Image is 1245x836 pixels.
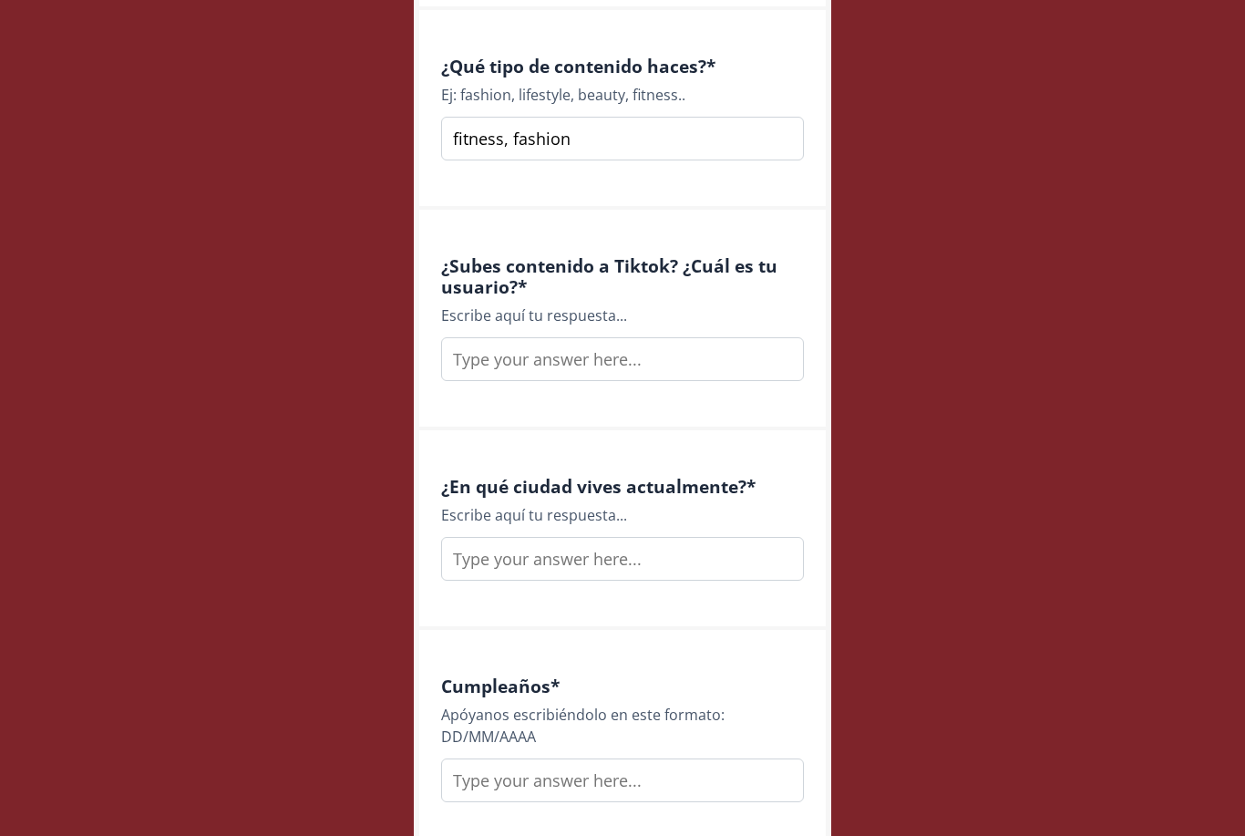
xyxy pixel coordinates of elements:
[441,337,804,381] input: Type your answer here...
[441,537,804,581] input: Type your answer here...
[441,84,804,106] div: Ej: fashion, lifestyle, beauty, fitness..
[441,117,804,160] input: Type your answer here...
[441,504,804,526] div: Escribe aquí tu respuesta...
[441,476,804,497] h4: ¿En qué ciudad vives actualmente? *
[441,759,804,802] input: Type your answer here...
[441,304,804,326] div: Escribe aquí tu respuesta...
[441,676,804,697] h4: Cumpleaños *
[441,56,804,77] h4: ¿Qué tipo de contenido haces? *
[441,704,804,748] div: Apóyanos escribiéndolo en este formato: DD/MM/AAAA
[441,255,804,297] h4: ¿Subes contenido a Tiktok? ¿Cuál es tu usuario? *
